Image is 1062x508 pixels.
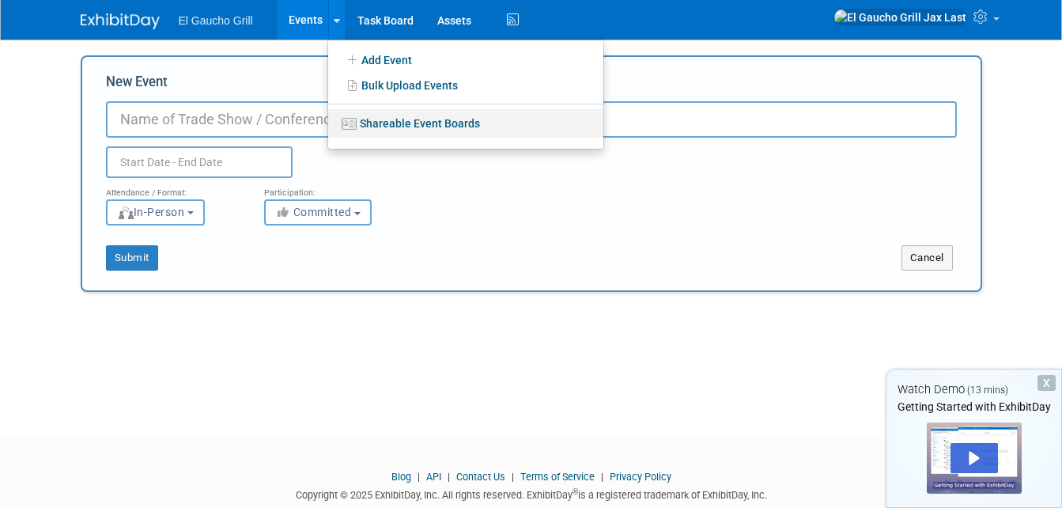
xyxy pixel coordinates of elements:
[444,471,454,483] span: |
[342,118,357,130] img: seventboard-3.png
[106,245,158,271] button: Submit
[106,101,957,138] input: Name of Trade Show / Conference
[967,385,1008,396] span: (13 mins)
[106,199,205,226] button: In-Person
[106,146,293,178] input: Start Date - End Date
[275,206,352,218] span: Committed
[179,14,253,27] span: El Gaucho Grill
[328,73,603,98] a: Bulk Upload Events
[391,471,411,483] a: Blog
[106,73,168,97] label: New Event
[886,381,1061,398] div: Watch Demo
[508,471,518,483] span: |
[901,245,953,271] button: Cancel
[264,199,372,226] button: Committed
[597,471,607,483] span: |
[456,471,505,483] a: Contact Us
[328,46,603,73] a: Add Event
[117,206,185,218] span: In-Person
[610,471,671,483] a: Privacy Policy
[414,471,424,483] span: |
[573,487,578,496] sup: ®
[264,178,399,199] div: Participation:
[106,178,240,199] div: Attendance / Format:
[1037,375,1056,391] div: Dismiss
[328,109,603,138] a: Shareable Event Boards
[81,13,160,29] img: ExhibitDay
[833,9,967,26] img: El Gaucho Grill Jax Last
[886,399,1061,415] div: Getting Started with ExhibitDay
[951,443,998,473] div: Play
[520,471,595,483] a: Terms of Service
[426,471,441,483] a: API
